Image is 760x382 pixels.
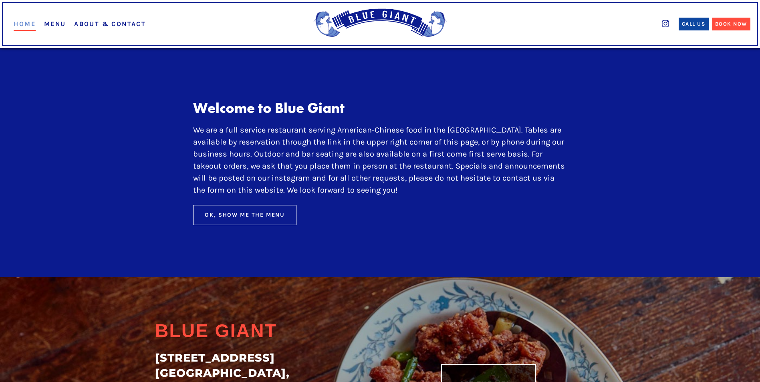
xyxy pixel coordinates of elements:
[715,20,747,28] div: Book Now
[74,20,146,28] a: About & Contact
[44,20,66,28] a: Menu
[155,320,422,345] h2: Blue Giant
[679,18,709,30] a: Call Us
[310,8,450,40] img: Blue Giant Logo
[682,20,706,28] div: Call Us
[193,205,296,225] button: Ok, Show Me The Menu
[193,124,567,196] p: We are a full service restaurant serving American-Chinese food in the [GEOGRAPHIC_DATA]. Tables a...
[193,100,567,117] h2: Welcome to Blue Giant
[14,20,36,31] a: Home
[205,211,285,219] div: Ok, Show Me The Menu
[662,20,669,27] img: instagram
[712,18,750,30] a: Book Now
